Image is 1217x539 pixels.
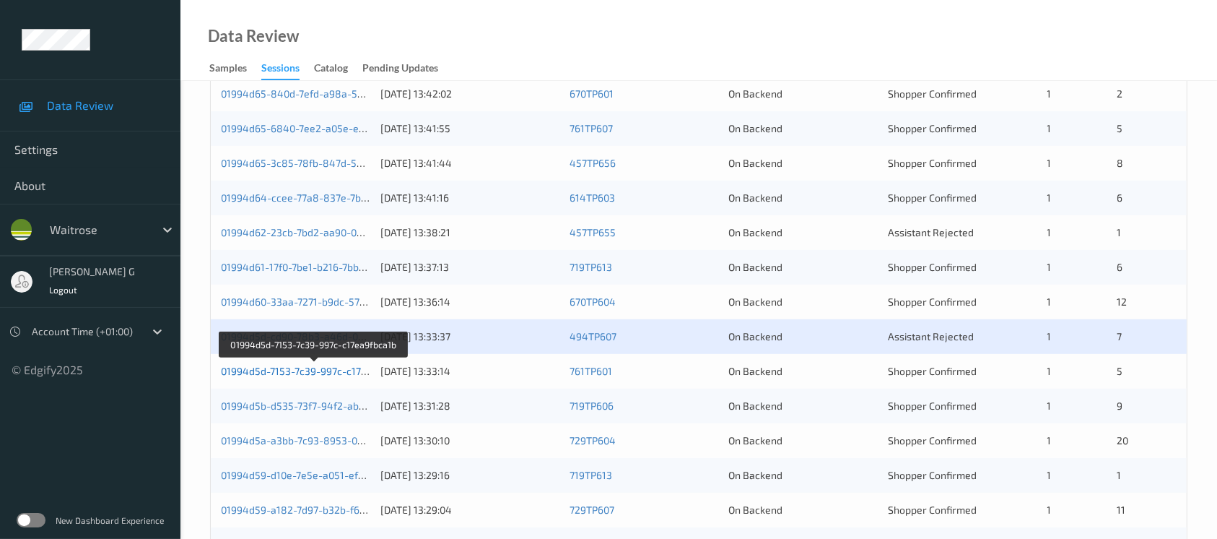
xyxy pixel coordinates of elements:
div: [DATE] 13:29:04 [380,503,559,517]
div: On Backend [728,434,878,448]
a: 729TP604 [570,434,616,447]
span: Shopper Confirmed [888,87,977,100]
span: Shopper Confirmed [888,365,977,377]
span: 1 [1047,434,1052,447]
span: 1 [1047,400,1052,412]
div: [DATE] 13:30:10 [380,434,559,448]
div: On Backend [728,329,878,344]
a: 01994d59-a182-7d97-b32b-f667515d85d9 [221,504,416,516]
div: On Backend [728,399,878,413]
div: [DATE] 13:37:13 [380,260,559,275]
span: 1 [1047,157,1052,169]
span: 1 [1047,261,1052,273]
div: On Backend [728,260,878,275]
span: 6 [1117,191,1122,204]
a: 729TP607 [570,504,614,516]
span: Shopper Confirmed [888,191,977,204]
span: Assistant Rejected [888,226,974,238]
a: Sessions [261,59,314,80]
div: On Backend [728,364,878,379]
a: 761TP607 [570,122,613,134]
span: 1 [1117,469,1121,481]
span: Shopper Confirmed [888,157,977,169]
span: 11 [1117,504,1125,516]
span: Shopper Confirmed [888,296,977,308]
a: 01994d60-33aa-7271-b9dc-579d343bebb3 [221,296,418,308]
span: 1 [1117,226,1121,238]
a: 01994d65-3c85-78fb-847d-5b15fda3c538 [221,157,416,169]
div: Sessions [261,61,300,80]
span: 7 [1117,330,1122,342]
a: 670TP604 [570,296,616,308]
a: 614TP603 [570,191,615,204]
a: 01994d65-6840-7ee2-a05e-eb648c03ca81 [221,122,422,134]
div: Samples [209,61,247,79]
a: 719TP613 [570,261,612,273]
div: [DATE] 13:33:14 [380,364,559,379]
span: Shopper Confirmed [888,122,977,134]
a: 01994d62-23cb-7bd2-aa90-0c66b512fd15 [221,226,414,238]
div: On Backend [728,156,878,171]
div: [DATE] 13:31:28 [380,399,559,413]
div: Data Review [208,29,299,43]
a: 670TP601 [570,87,614,100]
a: 01994d61-17f0-7be1-b216-7bbe372ee860 [221,261,411,273]
a: Pending Updates [362,59,453,79]
a: Catalog [314,59,362,79]
span: Assistant Rejected [888,330,974,342]
a: 01994d5d-cd90-78b3-a46d-0c35d76eb6b6 [221,330,420,342]
span: 20 [1117,434,1128,447]
span: 6 [1117,261,1122,273]
div: On Backend [728,295,878,309]
a: 01994d5d-7153-7c39-997c-c17ea9fbca1b [221,365,409,377]
a: 457TP655 [570,226,616,238]
div: [DATE] 13:36:14 [380,295,559,309]
div: [DATE] 13:41:44 [380,156,559,171]
a: 01994d65-840d-7efd-a98a-524307da34c8 [221,87,422,100]
div: On Backend [728,121,878,136]
span: 1 [1047,365,1052,377]
span: 9 [1117,400,1122,412]
div: On Backend [728,87,878,101]
span: 12 [1117,296,1127,308]
a: 01994d5a-a3bb-7c93-8953-08102e5a08b6 [221,434,421,447]
div: [DATE] 13:41:16 [380,191,559,205]
span: 1 [1047,504,1052,516]
div: On Backend [728,468,878,483]
a: 719TP606 [570,400,614,412]
div: On Backend [728,225,878,240]
a: 494TP607 [570,330,616,342]
span: Shopper Confirmed [888,400,977,412]
div: On Backend [728,191,878,205]
div: Catalog [314,61,348,79]
div: On Backend [728,503,878,517]
span: 8 [1117,157,1123,169]
a: 01994d59-d10e-7e5e-a051-ef49f4a4ac1b [221,469,414,481]
span: 5 [1117,122,1122,134]
span: 2 [1117,87,1122,100]
span: Shopper Confirmed [888,504,977,516]
span: 1 [1047,226,1052,238]
a: 719TP613 [570,469,612,481]
span: Shopper Confirmed [888,434,977,447]
a: 761TP601 [570,365,612,377]
span: 5 [1117,365,1122,377]
a: 01994d64-ccee-77a8-837e-7b815587e46e [221,191,419,204]
div: [DATE] 13:42:02 [380,87,559,101]
span: 1 [1047,296,1052,308]
div: [DATE] 13:41:55 [380,121,559,136]
div: [DATE] 13:33:37 [380,329,559,344]
span: 1 [1047,469,1052,481]
span: 1 [1047,87,1052,100]
a: 01994d5b-d535-73f7-94f2-aba795b4379c [221,400,415,412]
span: 1 [1047,122,1052,134]
div: [DATE] 13:38:21 [380,225,559,240]
span: 1 [1047,330,1052,342]
div: Pending Updates [362,61,438,79]
a: 457TP656 [570,157,616,169]
span: Shopper Confirmed [888,261,977,273]
div: [DATE] 13:29:16 [380,468,559,483]
span: 1 [1047,191,1052,204]
a: Samples [209,59,261,79]
span: Shopper Confirmed [888,469,977,481]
